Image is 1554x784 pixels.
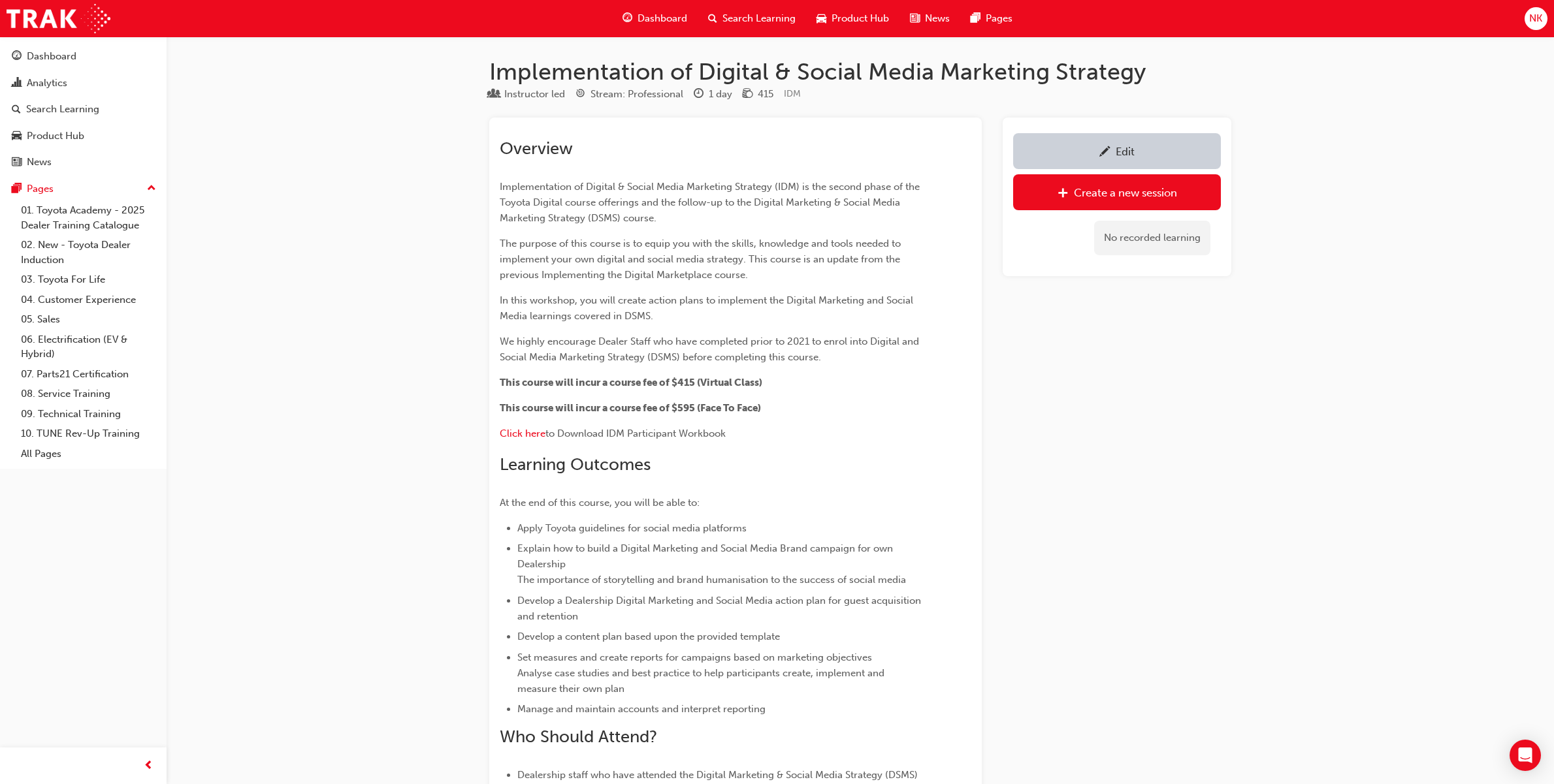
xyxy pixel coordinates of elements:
[806,5,899,32] a: car-iconProduct Hub
[960,5,1023,32] a: pages-iconPages
[16,270,161,290] a: 03. Toyota For Life
[986,11,1012,26] span: Pages
[743,86,773,102] div: Price
[500,727,657,747] span: Who Should Attend?
[504,87,565,102] div: Instructor led
[500,138,573,159] span: Overview
[1099,146,1110,159] span: pencil-icon
[1529,11,1542,26] span: NK
[12,131,22,142] span: car-icon
[489,89,499,101] span: learningResourceType_INSTRUCTOR_LED-icon
[1525,7,1547,30] button: NK
[5,44,161,69] a: Dashboard
[1510,740,1541,771] div: Open Intercom Messenger
[1013,133,1221,169] a: Edit
[694,86,732,102] div: Duration
[623,10,632,27] span: guage-icon
[5,97,161,121] a: Search Learning
[16,364,161,384] a: 07. Parts21 Certification
[500,402,761,414] span: This course will incur a course fee of $595 (Face To Face)
[27,49,76,64] div: Dashboard
[27,129,84,144] div: Product Hub
[517,542,906,586] span: Explain how to build a Digital Marketing and Social Media Brand campaign for own Dealership The i...
[12,157,22,168] span: news-icon
[500,454,651,475] span: Learning Outcomes
[1074,186,1177,199] div: Create a new session
[27,181,54,196] div: Pages
[16,235,161,270] a: 02. New - Toyota Dealer Induction
[817,10,826,27] span: car-icon
[638,11,687,26] span: Dashboard
[517,703,766,715] span: Manage and maintain accounts and interpret reporting
[517,522,747,534] span: Apply Toyota guidelines for social media platforms
[16,330,161,364] a: 06. Electrification (EV & Hybrid)
[1116,145,1135,158] div: Edit
[500,428,545,439] a: Click here
[489,57,1231,86] h1: Implementation of Digital & Social Media Marketing Strategy
[517,631,780,642] span: Develop a content plan based upon the provided template
[1013,174,1221,210] a: Create a new session
[489,86,565,102] div: Type
[27,155,52,170] div: News
[694,89,704,101] span: clock-icon
[5,42,161,177] button: DashboardAnalyticsSearch LearningProduct HubNews
[545,428,726,439] span: to Download IDM Participant Workbook
[500,336,922,363] span: We highly encourage Dealer Staff who have completed prior to 2021 to enrol into Digital and Socia...
[12,183,22,195] span: pages-icon
[500,377,762,388] span: This course will incur a course fee of $415 (Virtual Class)
[1058,187,1069,200] span: plus-icon
[7,4,110,33] img: Trak
[5,150,161,174] a: News
[758,87,773,102] div: 415
[709,87,732,102] div: 1 day
[5,124,161,148] a: Product Hub
[144,758,154,774] span: prev-icon
[925,11,950,26] span: News
[12,78,22,89] span: chart-icon
[708,10,717,27] span: search-icon
[612,5,698,32] a: guage-iconDashboard
[722,11,796,26] span: Search Learning
[5,177,161,201] button: Pages
[16,444,161,464] a: All Pages
[899,5,960,32] a: news-iconNews
[16,384,161,404] a: 08. Service Training
[575,86,683,102] div: Stream
[500,294,916,322] span: In this workshop, you will create action plans to implement the Digital Marketing and Social Medi...
[500,497,700,509] span: At the end of this course, you will be able to:
[743,89,753,101] span: money-icon
[698,5,806,32] a: search-iconSearch Learning
[5,71,161,95] a: Analytics
[12,104,21,116] span: search-icon
[575,89,585,101] span: target-icon
[27,76,67,91] div: Analytics
[26,102,99,117] div: Search Learning
[16,200,161,235] a: 01. Toyota Academy - 2025 Dealer Training Catalogue
[832,11,889,26] span: Product Hub
[784,88,801,99] span: Learning resource code
[971,10,980,27] span: pages-icon
[1094,221,1210,255] div: No recorded learning
[591,87,683,102] div: Stream: Professional
[910,10,920,27] span: news-icon
[12,51,22,63] span: guage-icon
[16,290,161,310] a: 04. Customer Experience
[16,404,161,424] a: 09. Technical Training
[147,180,156,197] span: up-icon
[16,424,161,444] a: 10. TUNE Rev-Up Training
[16,309,161,330] a: 05. Sales
[517,651,887,695] span: Set measures and create reports for campaigns based on marketing objectives Analyse case studies ...
[500,181,922,224] span: Implementation of Digital & Social Media Marketing Strategy (IDM) is the second phase of the Toyo...
[500,238,903,281] span: The purpose of this course is to equip you with the skills, knowledge and tools needed to impleme...
[517,595,924,622] span: Develop a Dealership Digital Marketing and Social Media action plan for guest acquisition and ret...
